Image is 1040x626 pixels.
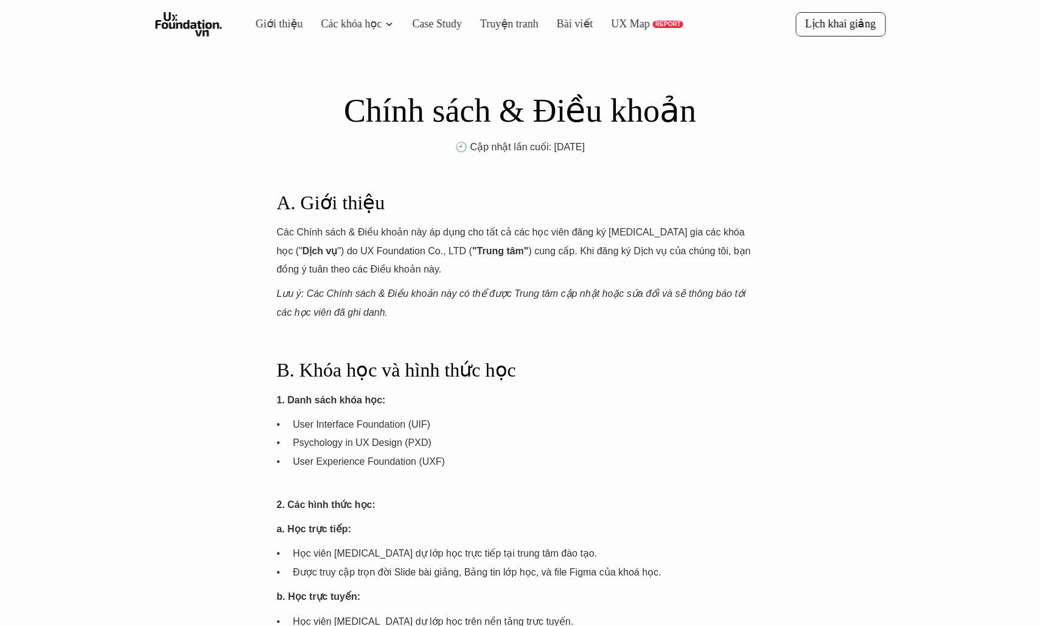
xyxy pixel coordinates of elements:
h3: B. Khóa học và hình thức học [277,358,764,381]
strong: "Trung tâm" [515,245,576,257]
a: Bài viết [551,17,583,31]
strong: a. Học trực tiếp: [277,523,356,535]
p: Học viên [MEDICAL_DATA] dự lớp học trực tiếp tại trung tâm đào tạo. [295,544,764,563]
a: Truyện tranh [474,17,532,31]
p: Các Chính sách & Điều khoản này áp dụng cho tất cả các học viên đăng ký [MEDICAL_DATA] gia các kh... [277,223,764,279]
p: User Experience Foundation (UXF) [295,453,764,490]
p: User Interface Foundation (UIF) [295,416,764,434]
em: Lưu ý: Các Chính sách & Điều khoản này có thể được Trung tâm cập nhật hoặc sửa đổi và sẽ thông bá... [277,288,766,318]
p: 🕙 Cập nhật lần cuối: [DATE] [277,138,764,156]
p: Được truy cập trọn đời Slide bài giảng, Bảng tin lớp học, và file Figma của khoá học. [295,563,764,582]
p: Psychology in UX Design (PXD) [295,434,764,452]
a: Case Study [408,17,456,31]
a: UX Map [601,17,640,31]
p: Lịch khai giảng [809,17,876,31]
h1: Chính sách & Điều khoản [277,91,764,131]
strong: Dịch vụ [332,245,369,257]
a: Giới thiệu [256,17,301,31]
strong: b. Học trực tuyến: [277,591,366,603]
strong: 2. Các hình thức học: [277,499,380,511]
p: REPORT [645,21,668,28]
strong: 1. Danh sách khóa học: [277,394,388,406]
a: Các khóa học [319,17,377,31]
h3: A. Giới thiệu [277,191,764,214]
a: Lịch khai giảng [799,12,885,36]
